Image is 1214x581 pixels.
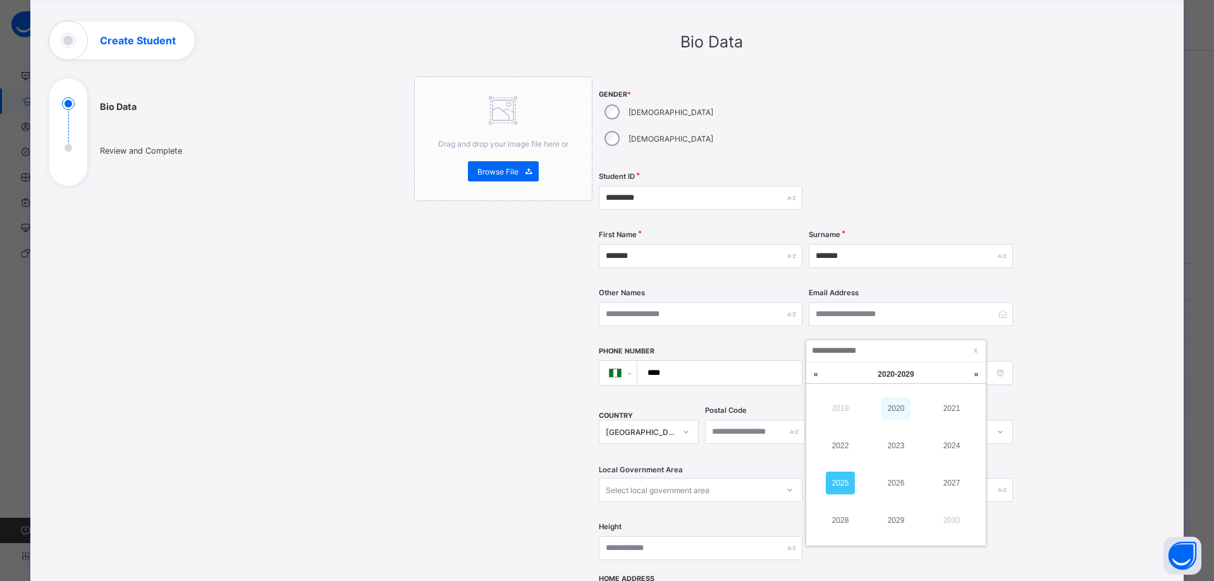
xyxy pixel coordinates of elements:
[599,172,635,181] label: Student ID
[100,35,176,46] h1: Create Student
[438,139,568,149] span: Drag and drop your image file here or
[809,230,840,239] label: Surname
[1163,537,1201,575] button: Open asap
[881,397,910,420] a: 2020
[812,465,868,502] td: 2025
[809,288,859,297] label: Email Address
[937,509,966,532] a: 2030
[599,522,622,531] label: Height
[881,472,910,494] a: 2026
[606,427,675,437] div: [GEOGRAPHIC_DATA]
[937,397,966,420] a: 2021
[414,76,592,201] div: Drag and drop your image file here orBrowse File
[967,362,986,386] a: Next decade
[826,434,855,457] a: 2022
[705,406,747,415] label: Postal Code
[826,397,855,420] a: 2019
[826,472,855,494] a: 2025
[839,362,953,386] a: 2020-2029
[881,509,910,532] a: 2029
[606,478,709,502] div: Select local government area
[628,134,713,144] label: [DEMOGRAPHIC_DATA]
[812,389,868,427] td: 2019
[806,362,825,386] a: Last decade
[599,347,654,355] label: Phone Number
[937,472,966,494] a: 2027
[937,434,966,457] a: 2024
[599,465,683,474] span: Local Government Area
[924,427,979,464] td: 2024
[868,465,924,502] td: 2026
[680,32,743,51] span: Bio Data
[881,434,910,457] a: 2023
[878,370,914,379] span: 2020 - 2029
[924,389,979,427] td: 2021
[924,502,979,539] td: 2030
[924,465,979,502] td: 2027
[628,107,713,117] label: [DEMOGRAPHIC_DATA]
[812,427,868,464] td: 2022
[477,167,518,176] span: Browse File
[868,502,924,539] td: 2029
[599,288,645,297] label: Other Names
[812,502,868,539] td: 2028
[826,509,855,532] a: 2028
[599,90,802,99] span: Gender
[599,412,633,420] span: COUNTRY
[599,230,637,239] label: First Name
[868,427,924,464] td: 2023
[868,389,924,427] td: 2020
